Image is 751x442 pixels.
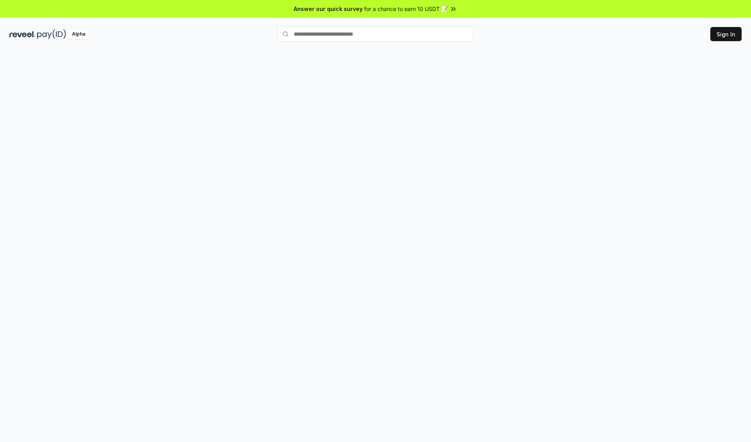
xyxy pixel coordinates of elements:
img: pay_id [37,29,66,39]
img: reveel_dark [9,29,36,39]
div: Alpha [68,29,90,39]
span: Answer our quick survey [294,5,363,13]
button: Sign In [710,27,742,41]
span: for a chance to earn 10 USDT 📝 [364,5,448,13]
